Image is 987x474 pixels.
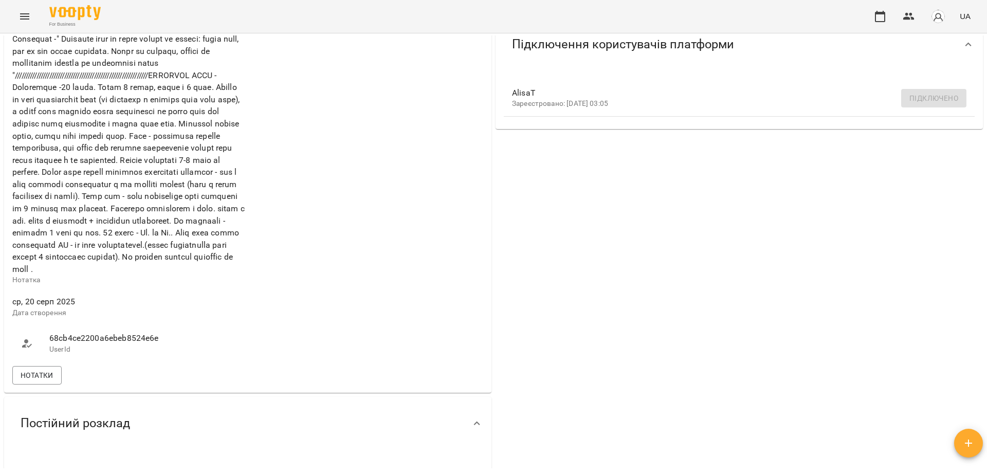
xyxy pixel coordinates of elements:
span: Нотатки [21,369,53,381]
span: 68cb4ce2200a6ebeb8524e6e [49,332,237,344]
button: UA [956,7,975,26]
img: avatar_s.png [931,9,945,24]
span: Підключення користувачів платформи [512,37,734,52]
span: For Business [49,21,101,28]
button: Menu [12,4,37,29]
div: Постійний розклад [4,397,491,450]
span: AlisaT [512,87,950,99]
div: Підключення користувачів платформи [496,18,983,71]
span: Постійний розклад [21,415,130,431]
p: Зареєстровано: [DATE] 03:05 [512,99,950,109]
button: Нотатки [12,366,62,385]
p: Дата створення [12,308,246,318]
img: Voopty Logo [49,5,101,20]
p: Нотатка [12,275,246,285]
p: UserId [49,344,237,355]
span: UA [960,11,971,22]
span: ср, 20 серп 2025 [12,296,246,308]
